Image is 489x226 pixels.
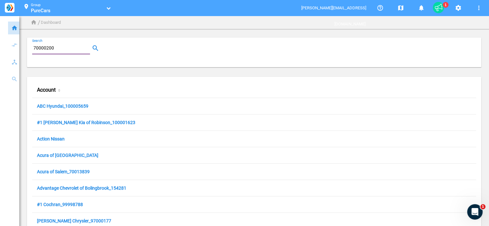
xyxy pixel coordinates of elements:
[418,4,425,12] mat-icon: notifications
[11,76,18,82] i: search
[37,104,88,110] a: ABC Hyundai_100005659
[480,204,485,209] span: 1
[37,136,65,142] a: Action Nissan
[11,42,18,48] i: compare_arrows
[433,2,444,13] div: 1
[8,22,21,34] a: home
[37,120,135,126] a: #1 [PERSON_NAME] Kia of Robinson_100001623
[475,4,483,12] mat-icon: more_vert
[8,56,21,68] a: device_hub
[32,82,143,98] div: Account
[467,204,483,220] iframe: Intercom live chat
[37,218,111,224] a: [PERSON_NAME] Chrysler_97000177
[301,5,366,26] span: [PERSON_NAME][EMAIL_ADDRESS][DOMAIN_NAME]
[31,8,50,14] span: PureCars
[23,4,30,11] mat-icon: location_on
[37,153,98,159] a: Acura of [GEOGRAPHIC_DATA]
[37,202,83,208] a: #1 Cochran_99998788
[37,185,126,192] a: Advantage Chevrolet of Bolingbrook_154281
[11,59,18,65] i: device_hub
[443,2,448,8] div: 1
[37,169,90,175] a: Acura of Salem_70013839
[8,39,21,51] a: compare_arrows
[5,3,14,13] img: logo
[31,3,41,7] small: Group
[11,25,18,31] i: home
[397,4,405,12] mat-icon: map
[454,4,462,12] mat-icon: settings
[376,4,384,12] mat-icon: help_outline
[8,73,21,86] a: search
[472,1,485,14] button: More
